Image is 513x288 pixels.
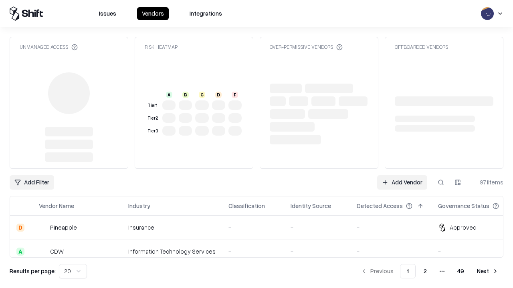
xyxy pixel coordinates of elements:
[166,92,172,98] div: A
[199,92,205,98] div: C
[438,247,512,256] div: -
[291,202,331,210] div: Identity Source
[215,92,222,98] div: D
[400,264,416,278] button: 1
[438,202,489,210] div: Governance Status
[472,264,503,278] button: Next
[356,264,503,278] nav: pagination
[357,202,403,210] div: Detected Access
[16,224,24,232] div: D
[377,175,427,190] a: Add Vendor
[20,44,78,50] div: Unmanaged Access
[50,223,77,232] div: Pineapple
[471,178,503,186] div: 971 items
[39,202,74,210] div: Vendor Name
[228,223,278,232] div: -
[128,223,216,232] div: Insurance
[228,202,265,210] div: Classification
[450,223,477,232] div: Approved
[146,102,159,109] div: Tier 1
[232,92,238,98] div: F
[146,128,159,134] div: Tier 3
[395,44,448,50] div: Offboarded Vendors
[270,44,343,50] div: Over-Permissive Vendors
[10,267,56,275] p: Results per page:
[228,247,278,256] div: -
[291,247,344,256] div: -
[417,264,433,278] button: 2
[451,264,471,278] button: 49
[357,247,425,256] div: -
[291,223,344,232] div: -
[182,92,189,98] div: B
[137,7,169,20] button: Vendors
[94,7,121,20] button: Issues
[39,224,47,232] img: Pineapple
[128,202,150,210] div: Industry
[50,247,64,256] div: CDW
[145,44,178,50] div: Risk Heatmap
[39,248,47,256] img: CDW
[357,223,425,232] div: -
[16,248,24,256] div: A
[10,175,54,190] button: Add Filter
[185,7,227,20] button: Integrations
[128,247,216,256] div: Information Technology Services
[146,115,159,122] div: Tier 2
